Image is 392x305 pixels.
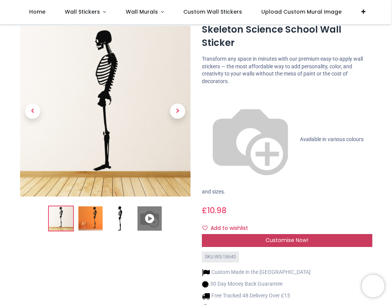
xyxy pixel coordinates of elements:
[202,252,239,263] div: SKU: WS-18640
[265,236,308,244] span: Customise Now!
[126,8,158,16] span: Wall Murals
[202,222,255,235] button: Add to wishlistAdd to wishlist
[165,52,191,171] a: Next
[207,205,226,216] span: 10.98
[202,55,372,85] p: Transform any space in minutes with our premium easy-to-apply wall stickers — the most affordable...
[202,23,372,49] h1: Skeleton Science School Wall Sticker
[183,8,242,16] span: Custom Wall Stickers
[362,275,384,297] iframe: Brevo live chat
[202,280,311,288] li: 30 Day Money Back Guarantee
[202,292,311,300] li: Free Tracked 48 Delivery Over £15
[202,225,208,231] i: Add to wishlist
[49,207,73,231] img: Skeleton Science School Wall Sticker
[65,8,100,16] span: Wall Stickers
[78,207,103,231] img: WS-18640-02
[202,91,299,188] img: color-wheel.png
[29,8,45,16] span: Home
[170,104,185,119] span: Next
[20,52,46,171] a: Previous
[261,8,342,16] span: Upload Custom Mural Image
[202,205,226,216] span: £
[25,104,40,119] span: Previous
[202,269,311,277] li: Custom Made in the [GEOGRAPHIC_DATA]
[20,26,191,197] img: Skeleton Science School Wall Sticker
[108,207,132,231] img: WS-18640-03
